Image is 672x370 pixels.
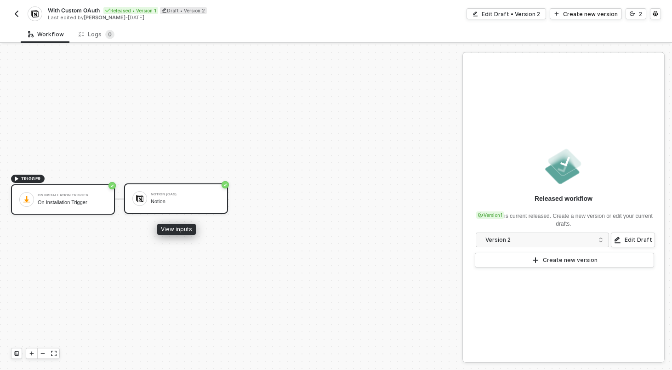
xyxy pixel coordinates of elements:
[614,236,621,244] span: icon-edit
[554,11,559,17] span: icon-play
[31,10,39,18] img: integration-icon
[630,11,635,17] span: icon-versioning
[626,8,646,19] button: 2
[478,212,484,218] span: icon-versioning
[162,8,167,13] span: icon-edit
[40,351,46,356] span: icon-minus
[625,236,652,244] div: Edit Draft
[84,14,125,21] span: [PERSON_NAME]
[160,7,207,14] div: Draft • Version 2
[23,195,31,204] img: icon
[222,181,229,188] span: icon-success-page
[105,30,114,39] sup: 0
[13,10,20,17] img: back
[473,11,478,17] span: icon-edit
[28,31,64,38] div: Workflow
[136,194,144,203] img: icon
[29,351,34,356] span: icon-play
[550,8,622,19] button: Create new version
[543,256,598,264] div: Create new version
[535,194,592,203] div: Released workflow
[543,146,584,187] img: released.png
[611,233,655,247] button: Edit Draft
[485,235,593,245] div: Version 2
[151,193,220,196] div: Notion (OAS)
[48,6,100,14] span: With Custom OAuth
[532,256,539,264] span: icon-play
[79,30,114,39] div: Logs
[563,10,618,18] div: Create new version
[108,182,116,189] span: icon-success-page
[11,8,22,19] button: back
[51,351,57,356] span: icon-expand
[482,10,540,18] div: Edit Draft • Version 2
[474,207,653,228] div: is current released. Create a new version or edit your current drafts.
[639,10,642,18] div: 2
[467,8,546,19] button: Edit Draft • Version 2
[48,14,335,21] div: Last edited by - [DATE]
[103,7,158,14] div: Released • Version 1
[14,176,19,182] span: icon-play
[157,224,196,235] div: View inputs
[476,211,504,219] div: Version 1
[38,199,107,205] div: On Installation Trigger
[653,11,658,17] span: icon-settings
[21,175,41,182] span: TRIGGER
[38,194,107,197] div: On Installation Trigger
[475,253,654,268] button: Create new version
[151,199,220,205] div: Notion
